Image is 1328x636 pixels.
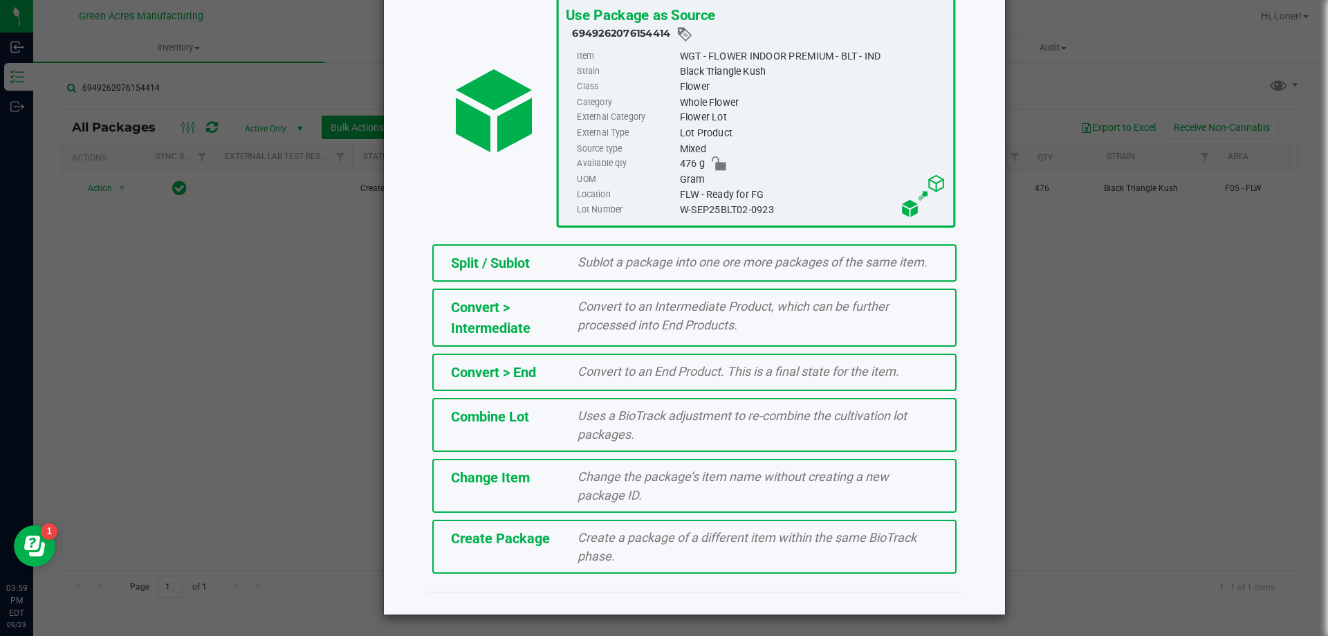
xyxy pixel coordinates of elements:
div: FLW - Ready for FG [679,187,946,202]
label: External Type [577,125,676,140]
div: Gram [679,172,946,187]
div: WGT - FLOWER INDOOR PREMIUM - BLT - IND [679,48,946,64]
span: Change the package’s item name without creating a new package ID. [578,469,889,502]
label: External Category [577,110,676,125]
label: Category [577,95,676,110]
span: Convert > Intermediate [451,299,531,336]
div: Whole Flower [679,95,946,110]
span: Change Item [451,469,530,486]
span: Create Package [451,530,550,547]
div: Flower Lot [679,110,946,125]
label: Class [577,80,676,95]
div: W-SEP25BLT02-0923 [679,202,946,217]
div: Mixed [679,141,946,156]
span: Convert to an End Product. This is a final state for the item. [578,364,899,379]
label: Strain [577,64,676,79]
label: UOM [577,172,676,187]
span: Use Package as Source [565,6,714,24]
div: Black Triangle Kush [679,64,946,79]
div: Flower [679,80,946,95]
label: Source type [577,141,676,156]
iframe: Resource center [14,525,55,567]
span: 476 g [679,156,704,172]
span: Split / Sublot [451,255,530,271]
span: Sublot a package into one ore more packages of the same item. [578,255,928,269]
iframe: Resource center unread badge [41,523,57,540]
span: Convert > End [451,364,536,381]
label: Location [577,187,676,202]
div: 6949262076154414 [572,26,946,43]
span: Create a package of a different item within the same BioTrack phase. [578,530,916,563]
span: Combine Lot [451,408,529,425]
div: Lot Product [679,125,946,140]
label: Available qty [577,156,676,172]
label: Item [577,48,676,64]
span: Uses a BioTrack adjustment to re-combine the cultivation lot packages. [578,408,907,442]
label: Lot Number [577,202,676,217]
span: Convert to an Intermediate Product, which can be further processed into End Products. [578,299,889,332]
